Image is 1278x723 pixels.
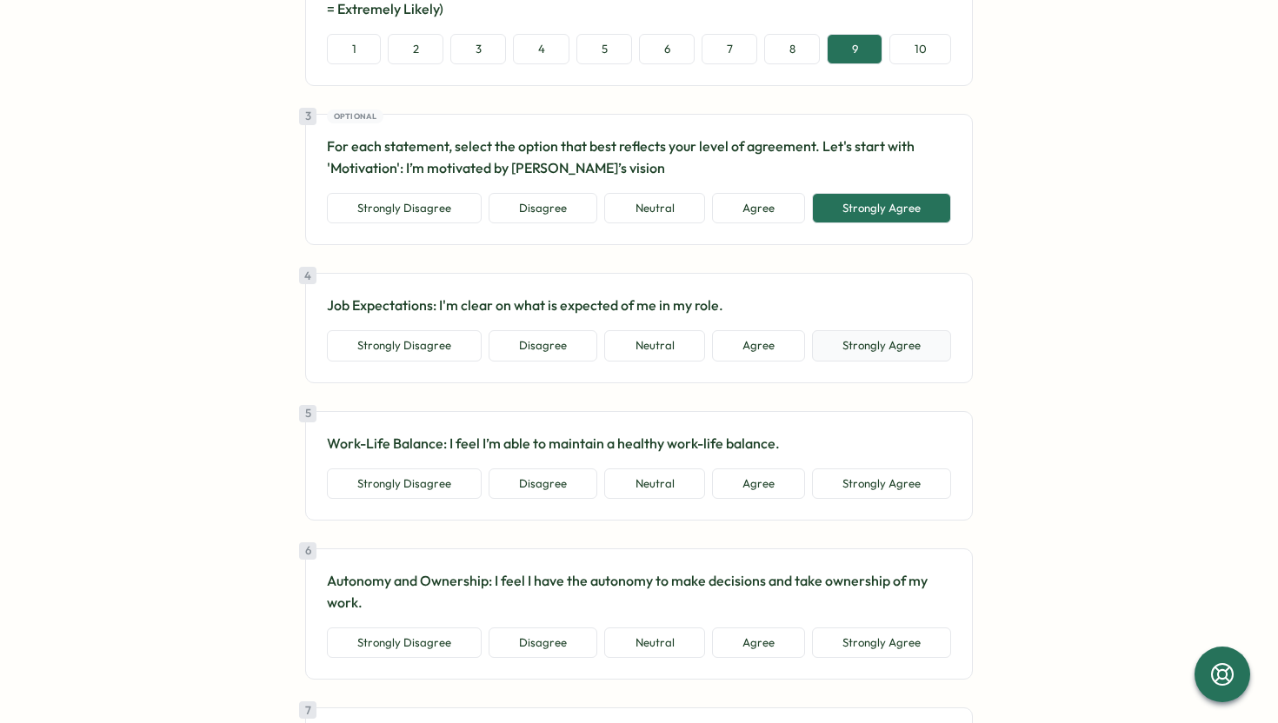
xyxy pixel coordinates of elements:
button: Strongly Disagree [327,468,482,500]
button: Agree [712,330,805,361]
button: Strongly Agree [812,193,951,224]
button: Agree [712,193,805,224]
button: Neutral [604,193,704,224]
button: Strongly Agree [812,468,951,500]
p: Work-Life Balance: I feel I’m able to maintain a healthy work-life balance. [327,433,951,454]
button: Disagree [489,468,597,500]
div: 5 [299,405,316,422]
div: 3 [299,108,316,125]
button: 5 [576,34,632,65]
button: 1 [327,34,381,65]
button: Strongly Disagree [327,193,482,224]
button: Disagree [489,193,597,224]
button: 2 [388,34,443,65]
button: Disagree [489,330,597,361]
button: Disagree [489,627,597,659]
button: Strongly Agree [812,627,951,659]
button: Neutral [604,627,704,659]
div: 7 [299,701,316,719]
div: 4 [299,267,316,284]
button: 6 [639,34,695,65]
button: 9 [827,34,882,65]
p: Job Expectations: I'm clear on what is expected of me in my role. [327,295,951,316]
p: For each statement, select the option that best reflects your level of agreement. Let's start wit... [327,136,951,179]
button: Neutral [604,468,704,500]
button: Strongly Agree [812,330,951,361]
button: 8 [764,34,820,65]
button: 7 [702,34,757,65]
button: 3 [450,34,506,65]
span: Optional [334,110,377,123]
button: Strongly Disagree [327,330,482,361]
button: Agree [712,468,805,500]
button: Strongly Disagree [327,627,482,659]
div: 6 [299,542,316,560]
button: 4 [513,34,569,65]
button: Neutral [604,330,704,361]
p: Autonomy and Ownership: I feel I have the autonomy to make decisions and take ownership of my work. [327,570,951,614]
button: Agree [712,627,805,659]
button: 10 [889,34,951,65]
